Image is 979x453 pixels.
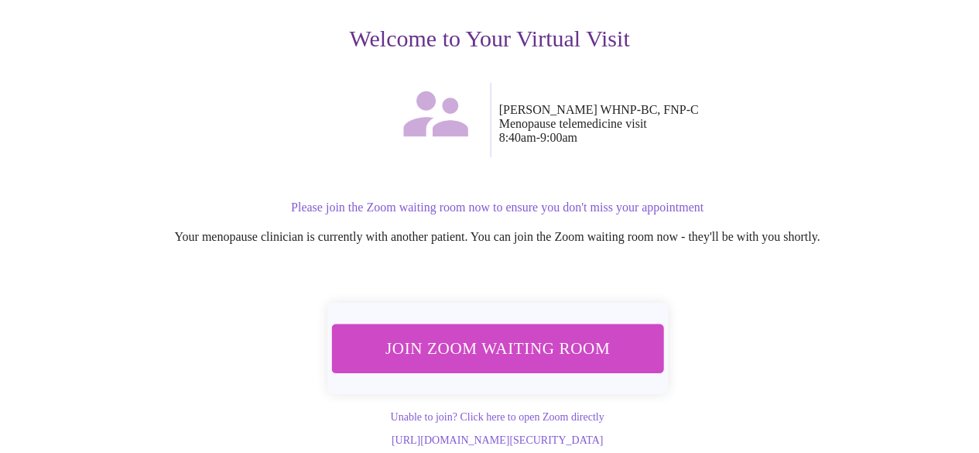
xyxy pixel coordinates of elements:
[392,434,603,446] a: [URL][DOMAIN_NAME][SECURITY_DATA]
[351,334,643,362] span: Join Zoom Waiting Room
[25,26,954,52] h3: Welcome to Your Virtual Visit
[40,230,954,244] p: Your menopause clinician is currently with another patient. You can join the Zoom waiting room no...
[390,411,604,423] a: Unable to join? Click here to open Zoom directly
[40,201,954,214] p: Please join the Zoom waiting room now to ensure you don't miss your appointment
[331,324,664,372] button: Join Zoom Waiting Room
[499,103,955,145] p: [PERSON_NAME] WHNP-BC, FNP-C Menopause telemedicine visit 8:40am - 9:00am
